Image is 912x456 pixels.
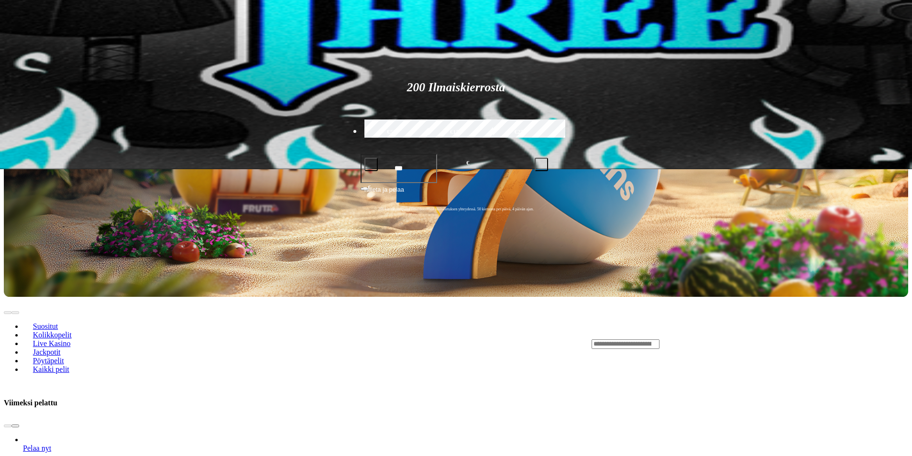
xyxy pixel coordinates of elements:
[4,311,11,314] button: prev slide
[23,362,79,377] a: Kaikki pelit
[23,319,68,334] a: Suositut
[362,118,421,146] label: €50
[23,354,74,368] a: Pöytäpelit
[4,297,908,391] header: Lobby
[368,184,371,190] span: €
[23,328,81,342] a: Kolikkopelit
[364,158,378,171] button: minus icon
[29,348,65,356] span: Jackpotit
[592,339,659,349] input: Search
[426,118,485,146] label: €150
[466,159,469,168] span: €
[4,306,572,381] nav: Lobby
[23,337,80,351] a: Live Kasino
[363,185,404,202] span: Talleta ja pelaa
[11,424,19,427] button: next slide
[11,311,19,314] button: next slide
[23,345,70,359] a: Jackpotit
[23,444,51,452] span: Pelaa nyt
[491,118,550,146] label: €250
[4,398,57,407] h3: Viimeksi pelattu
[361,185,552,203] button: Talleta ja pelaa
[535,158,548,171] button: plus icon
[29,365,73,373] span: Kaikki pelit
[4,424,11,427] button: prev slide
[23,444,51,452] a: Reactoonz
[29,322,62,330] span: Suositut
[29,339,75,347] span: Live Kasino
[29,331,76,339] span: Kolikkopelit
[29,357,68,365] span: Pöytäpelit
